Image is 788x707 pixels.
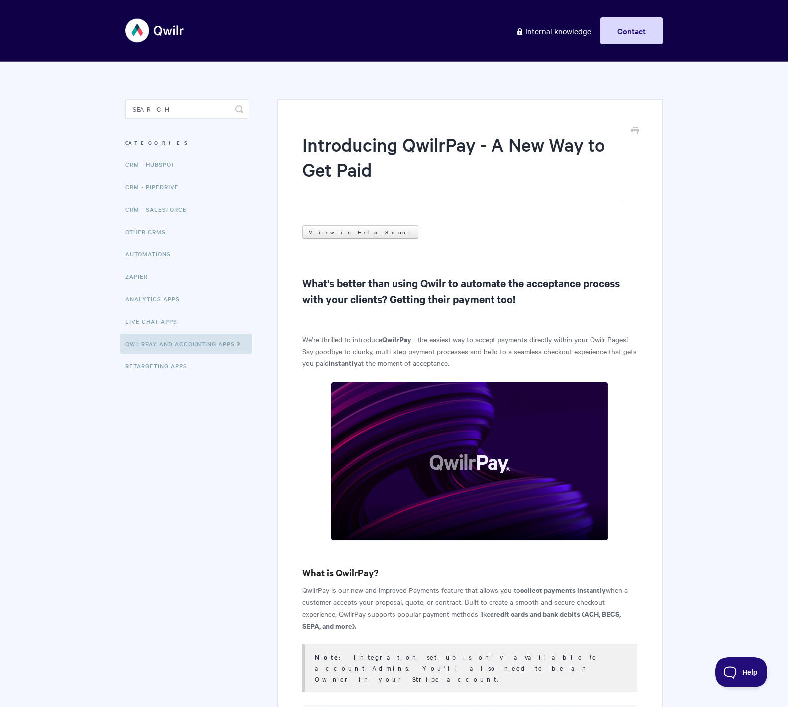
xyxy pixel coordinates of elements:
a: CRM - Salesforce [125,199,194,219]
a: Other CRMs [125,222,173,241]
h3: What is QwilrPay? [302,566,637,580]
a: Live Chat Apps [125,311,185,331]
iframe: Toggle Customer Support [715,657,768,687]
a: Print this Article [631,126,639,137]
a: CRM - Pipedrive [125,177,186,197]
strong: instantly [329,357,358,368]
h1: Introducing QwilrPay - A New Way to Get Paid [302,132,622,200]
a: View in Help Scout [302,225,418,239]
strong: collect payments instantly [520,585,606,595]
img: Qwilr Help Center [125,12,185,49]
h3: Categories [125,134,249,152]
a: Retargeting Apps [125,356,195,376]
img: file-eKtnbNNAQu.png [331,382,608,541]
p: QwilrPay is our new and improved Payments feature that allows you to when a customer accepts your... [302,584,637,632]
strong: QwilrPay [382,334,411,344]
b: Note [315,652,339,662]
p: We’re thrilled to introduce – the easiest way to accept payments directly within your Qwilr Pages... [302,333,637,369]
h2: What's better than using Qwilr to automate the acceptance process with your clients? Getting thei... [302,275,637,307]
input: Search [125,99,249,119]
a: Contact [600,17,663,44]
div: : Integration set-up is only available to account Admins. You'll also need to be an Owner in your... [315,652,625,684]
a: Zapier [125,266,155,286]
a: QwilrPay and Accounting Apps [120,334,252,353]
a: Automations [125,244,178,264]
a: CRM - HubSpot [125,154,182,174]
a: Internal knowledge [508,17,598,44]
a: Analytics Apps [125,289,187,309]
